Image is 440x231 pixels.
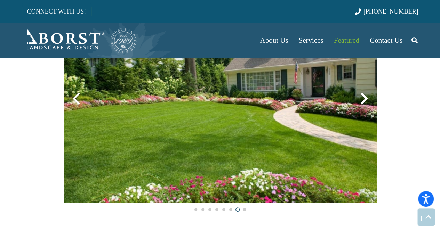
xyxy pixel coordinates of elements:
[417,208,435,226] a: Back to top
[293,23,328,58] a: Services
[22,3,91,20] a: CONNECT WITH US!
[298,36,323,44] span: Services
[255,23,293,58] a: About Us
[354,8,418,15] a: [PHONE_NUMBER]
[329,23,365,58] a: Featured
[334,36,359,44] span: Featured
[260,36,288,44] span: About Us
[365,23,408,58] a: Contact Us
[22,26,137,54] a: Borst-Logo
[370,36,402,44] span: Contact Us
[408,32,422,49] a: Search
[363,8,418,15] span: [PHONE_NUMBER]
